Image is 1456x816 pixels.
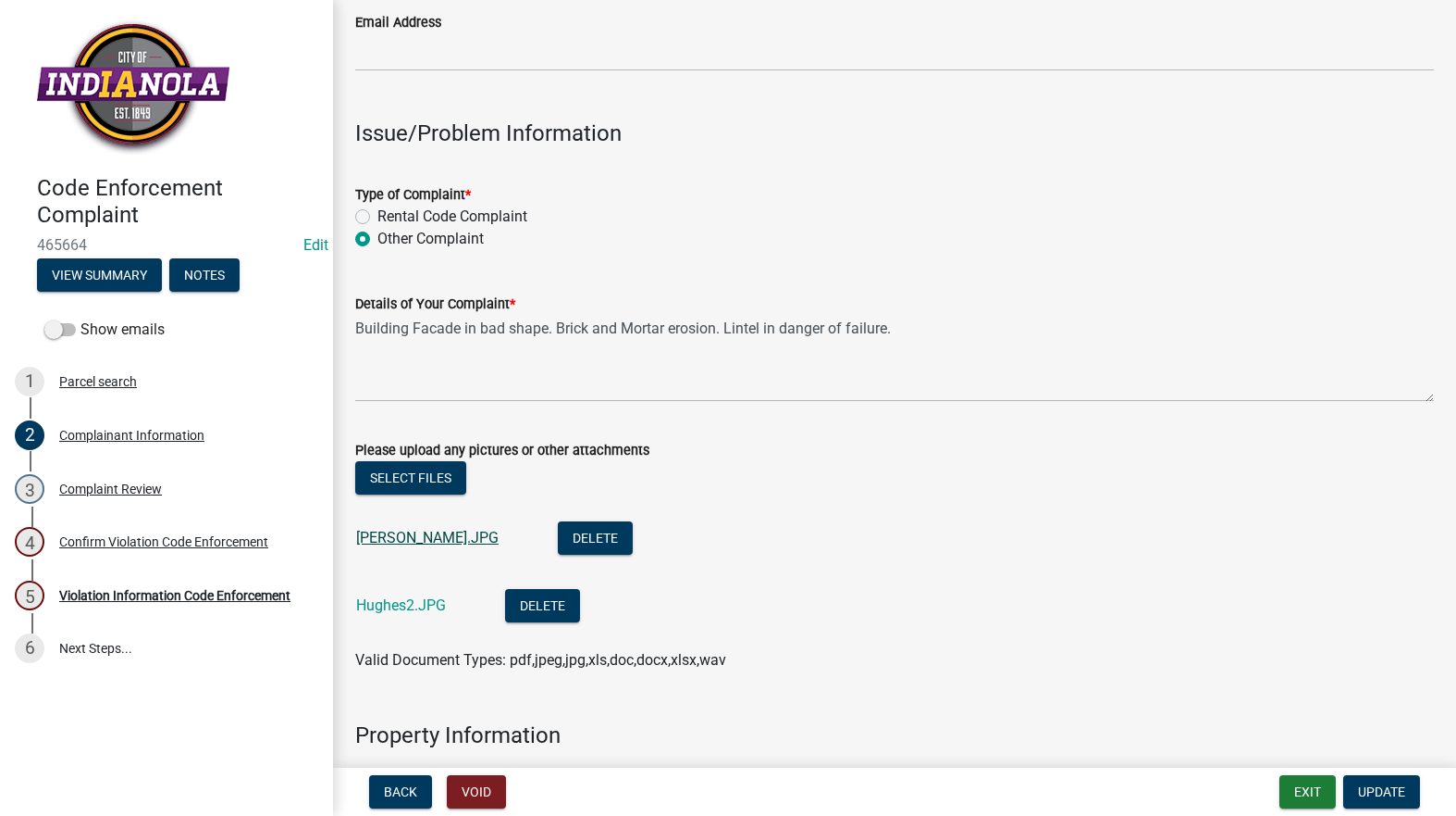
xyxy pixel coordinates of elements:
[37,19,229,156] img: City of Indianola, Iowa
[169,269,240,283] wm-modal-confirm: Notes
[355,17,441,30] label: Email Address
[355,189,471,202] label: Type of Complaint
[355,445,649,458] label: Please upload any pictures or other attachments
[59,483,162,496] div: Complaint Review
[59,429,204,442] div: Complainant Information
[505,589,580,622] button: Delete
[59,535,268,548] div: Confirm Violation Code Enforcement
[377,206,527,228] label: Rental Code Complaint
[169,258,240,292] button: Notes
[505,598,580,616] wm-modal-confirm: Delete Document
[355,120,1434,147] h4: Issue/Problem Information
[356,529,499,546] a: [PERSON_NAME].JPG
[59,375,137,388] div: Parcel search
[15,421,44,450] div: 2
[558,521,633,555] button: Delete
[15,367,44,396] div: 1
[384,785,417,799] span: Back
[355,651,726,669] span: Valid Document Types: pdf,jpeg,jpg,xls,doc,docx,xlsx,wav
[15,634,44,663] div: 6
[355,298,515,311] label: Details of Your Complaint
[303,236,328,254] a: Edit
[15,474,44,504] div: 3
[15,581,44,610] div: 5
[37,175,318,229] h4: Code Enforcement Complaint
[355,722,1434,749] h4: Property Information
[37,269,162,283] wm-modal-confirm: Summary
[377,228,484,250] label: Other Complaint
[37,258,162,292] button: View Summary
[1343,775,1420,809] button: Update
[1358,785,1405,799] span: Update
[59,589,290,602] div: Violation Information Code Enforcement
[355,461,466,495] button: Select files
[37,236,296,254] span: 465664
[369,775,432,809] button: Back
[303,236,328,254] wm-modal-confirm: Edit Application Number
[44,319,165,341] label: Show emails
[15,527,44,557] div: 4
[1279,775,1336,809] button: Exit
[356,596,446,614] a: Hughes2.JPG
[447,775,506,809] button: Void
[558,531,633,548] wm-modal-confirm: Delete Document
